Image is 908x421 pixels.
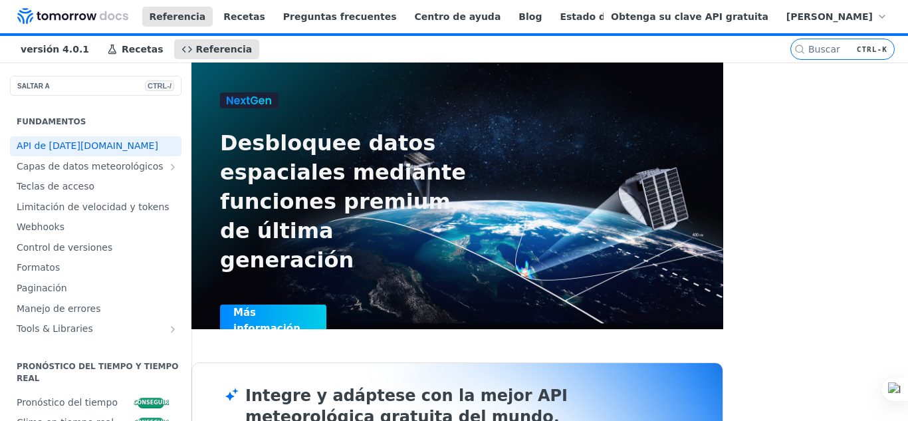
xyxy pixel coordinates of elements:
font: funciones premium de última generación [220,189,451,273]
a: Referencia [142,7,213,27]
font: Preguntas frecuentes [283,11,397,22]
a: Recetas [100,39,171,59]
font: Más información [233,307,300,335]
font: Estado de la API [560,11,645,22]
a: Más información [220,305,421,337]
font: API de [DATE][DOMAIN_NAME] [17,140,158,151]
button: SALTAR ACTRL-/ [10,76,181,96]
a: Blog [511,7,549,27]
font: Blog [518,11,542,22]
font: Desbloquee datos espaciales mediante [220,130,466,185]
font: Recetas [223,11,265,22]
a: Formatos [10,258,181,278]
a: Obtenga su clave API gratuita [604,7,776,27]
font: Limitación de velocidad y tokens [17,202,170,212]
button: Show subpages for Tools & Libraries [168,324,178,335]
font: Recetas [122,44,164,55]
span: CTRL-/ [145,80,174,91]
a: API de [DATE][DOMAIN_NAME] [10,136,181,156]
font: Centro de ayuda [415,11,501,22]
font: conseguir [134,400,169,406]
font: Paginación [17,283,67,293]
a: Centro de ayuda [407,7,509,27]
a: Referencia [174,39,260,59]
font: Webhooks [17,221,64,232]
font: Control de versiones [17,242,112,253]
font: Obtenga su clave API gratuita [611,11,768,22]
button: Mostrar subpáginas para capas de datos meteorológicos [168,162,178,172]
font: Formatos [17,262,60,273]
font: Pronóstico del tiempo y tiempo real [17,362,179,383]
a: Pronóstico del tiempoconseguir [10,393,181,413]
a: Paginación [10,279,181,299]
a: Teclas de acceso [10,177,181,197]
a: Webhooks [10,217,181,237]
img: Próxima generación [220,92,279,108]
a: Preguntas frecuentes [276,7,404,27]
font: Manejo de errores [17,303,101,314]
button: [PERSON_NAME] [779,7,895,27]
font: Referencia [196,44,253,55]
font: SALTAR A [17,82,50,90]
font: [PERSON_NAME] [786,11,873,22]
a: Capas de datos meteorológicosMostrar subpáginas para capas de datos meteorológicos [10,157,181,177]
font: Pronóstico del tiempo [17,397,118,408]
kbd: CTRL-K [853,43,891,56]
a: Control de versiones [10,238,181,258]
font: Fundamentos [17,117,86,126]
a: Estado de la API [552,7,652,27]
a: Tools & LibrariesShow subpages for Tools & Libraries [10,319,181,339]
span: Tools & Libraries [17,323,164,336]
svg: Buscar [794,44,805,55]
font: Capas de datos meteorológicos [17,161,164,172]
a: Manejo de errores [10,299,181,319]
a: Limitación de velocidad y tokens [10,198,181,217]
font: Referencia [150,11,206,22]
a: Recetas [216,7,273,27]
font: Teclas de acceso [17,181,94,192]
img: Documentación de la API meteorológica de Tomorrow.io [17,8,128,24]
font: versión 4.0.1 [21,44,89,55]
